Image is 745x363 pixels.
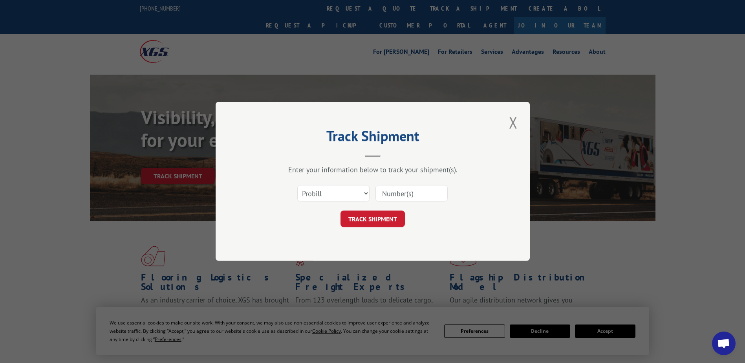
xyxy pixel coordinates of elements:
h2: Track Shipment [255,130,491,145]
a: Open chat [712,332,736,355]
button: Close modal [507,112,520,133]
button: TRACK SHIPMENT [340,211,405,227]
div: Enter your information below to track your shipment(s). [255,165,491,174]
input: Number(s) [375,185,448,202]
